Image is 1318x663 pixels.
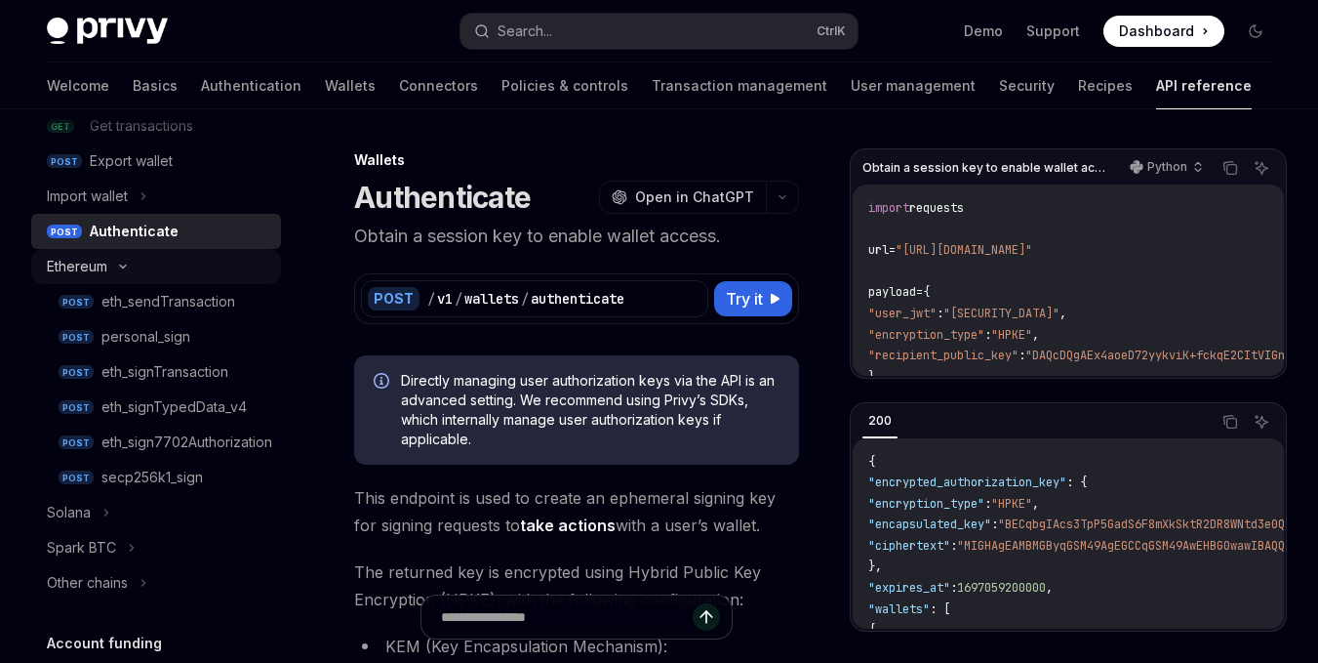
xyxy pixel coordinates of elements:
span: : [991,517,998,532]
a: POSTAuthenticate [31,214,281,249]
span: { [868,454,875,470]
a: Recipes [1078,62,1133,109]
div: eth_signTypedData_v4 [101,395,247,419]
span: POST [59,365,94,380]
div: / [521,289,529,309]
p: Python [1147,159,1187,175]
span: : [ [930,601,950,617]
div: / [427,289,435,309]
span: "expires_at" [868,580,950,596]
span: : [950,580,957,596]
span: : [937,306,943,321]
div: Solana [47,501,91,524]
div: personal_sign [101,325,190,349]
span: = [889,242,896,258]
div: / [455,289,462,309]
div: v1 [437,289,453,309]
span: "HPKE" [991,327,1032,343]
button: Copy the contents from the code block [1218,155,1243,181]
span: : [950,538,957,554]
span: POST [47,225,82,239]
span: "encryption_type" [868,496,984,512]
div: 200 [862,409,898,433]
button: Send message [693,603,720,631]
span: POST [59,400,94,415]
span: Ctrl K [817,23,846,39]
a: POSTeth_sign7702Authorization [31,425,281,460]
div: Authenticate [90,220,179,243]
span: "HPKE" [991,496,1032,512]
span: , [1032,327,1039,343]
svg: Info [374,373,393,393]
span: payload [868,284,916,300]
span: , [1032,496,1039,512]
a: Security [999,62,1055,109]
span: 1697059200000 [957,580,1046,596]
span: Directly managing user authorization keys via the API is an advanced setting. We recommend using ... [401,371,779,449]
button: Try it [714,281,792,316]
div: Other chains [47,571,128,595]
a: Dashboard [1103,16,1224,47]
span: "encapsulated_key" [868,517,991,532]
div: Wallets [354,150,799,170]
button: Python [1119,151,1212,185]
a: Basics [133,62,178,109]
div: authenticate [531,289,624,309]
a: Policies & controls [501,62,628,109]
h1: Authenticate [354,180,531,215]
span: "wallets" [868,601,930,617]
span: The returned key is encrypted using Hybrid Public Key Encryption (HPKE), with the following confi... [354,559,799,613]
a: Wallets [325,62,376,109]
button: Ask AI [1249,155,1274,181]
button: Open in ChatGPT [599,181,766,214]
span: : { [1066,475,1087,490]
span: Open in ChatGPT [635,187,754,207]
span: POST [59,295,94,310]
a: POSTsecp256k1_sign [31,460,281,495]
a: Authentication [201,62,301,109]
div: wallets [464,289,519,309]
span: : [1018,348,1025,363]
button: Toggle dark mode [1240,16,1271,47]
div: Export wallet [90,149,173,173]
span: POST [59,471,94,485]
span: "recipient_public_key" [868,348,1018,363]
span: Try it [726,287,763,311]
span: } [868,369,875,385]
a: Welcome [47,62,109,109]
span: , [1059,306,1066,321]
span: Obtain a session key to enable wallet access. [862,160,1111,176]
div: Import wallet [47,185,128,208]
a: POSTeth_signTypedData_v4 [31,390,281,425]
span: : [984,496,991,512]
a: take actions [520,516,616,536]
span: "encryption_type" [868,327,984,343]
a: Connectors [399,62,478,109]
a: Transaction management [652,62,827,109]
span: POST [47,154,82,169]
span: "encrypted_authorization_key" [868,475,1066,490]
div: POST [368,287,419,311]
a: POSTeth_sendTransaction [31,284,281,319]
span: POST [59,435,94,450]
a: API reference [1156,62,1252,109]
div: eth_sendTransaction [101,290,235,313]
span: Dashboard [1119,21,1194,41]
button: Ask AI [1249,409,1274,435]
a: POSTpersonal_sign [31,319,281,354]
span: requests [909,200,964,216]
span: "[SECURITY_DATA]" [943,306,1059,321]
a: Support [1026,21,1080,41]
div: eth_signTransaction [101,360,228,384]
span: }, [868,559,882,574]
p: Obtain a session key to enable wallet access. [354,223,799,250]
div: secp256k1_sign [101,466,203,489]
span: "[URL][DOMAIN_NAME]" [896,242,1032,258]
span: { [923,284,930,300]
a: POSTExport wallet [31,144,281,179]
span: "ciphertext" [868,538,950,554]
span: import [868,200,909,216]
span: : [984,327,991,343]
span: = [916,284,923,300]
div: Ethereum [47,255,107,278]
